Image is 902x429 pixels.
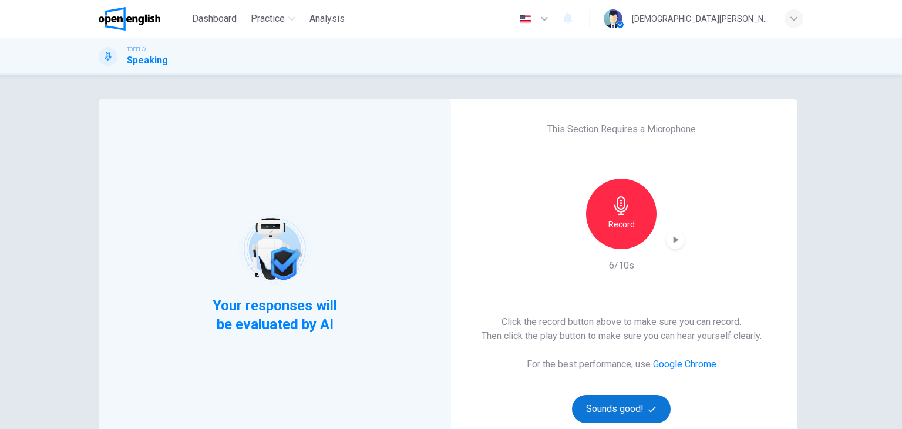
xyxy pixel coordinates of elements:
h1: Speaking [127,53,168,68]
a: OpenEnglish logo [99,7,187,31]
h6: 6/10s [609,259,634,273]
div: [DEMOGRAPHIC_DATA][PERSON_NAME] [632,12,770,26]
h6: This Section Requires a Microphone [547,122,696,136]
span: Analysis [309,12,345,26]
a: Google Chrome [653,358,716,370]
span: Your responses will be evaluated by AI [204,296,346,334]
button: Sounds good! [572,395,671,423]
img: Profile picture [604,9,622,28]
span: TOEFL® [127,45,146,53]
h6: For the best performance, use [527,357,716,371]
span: Dashboard [192,12,237,26]
h6: Click the record button above to make sure you can record. Then click the play button to make sur... [482,315,762,343]
img: robot icon [237,212,312,286]
button: Dashboard [187,8,241,29]
button: Analysis [305,8,349,29]
h6: Record [608,217,635,232]
img: en [518,15,533,24]
button: Record [586,179,657,249]
img: OpenEnglish logo [99,7,160,31]
span: Practice [251,12,285,26]
button: Practice [246,8,300,29]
